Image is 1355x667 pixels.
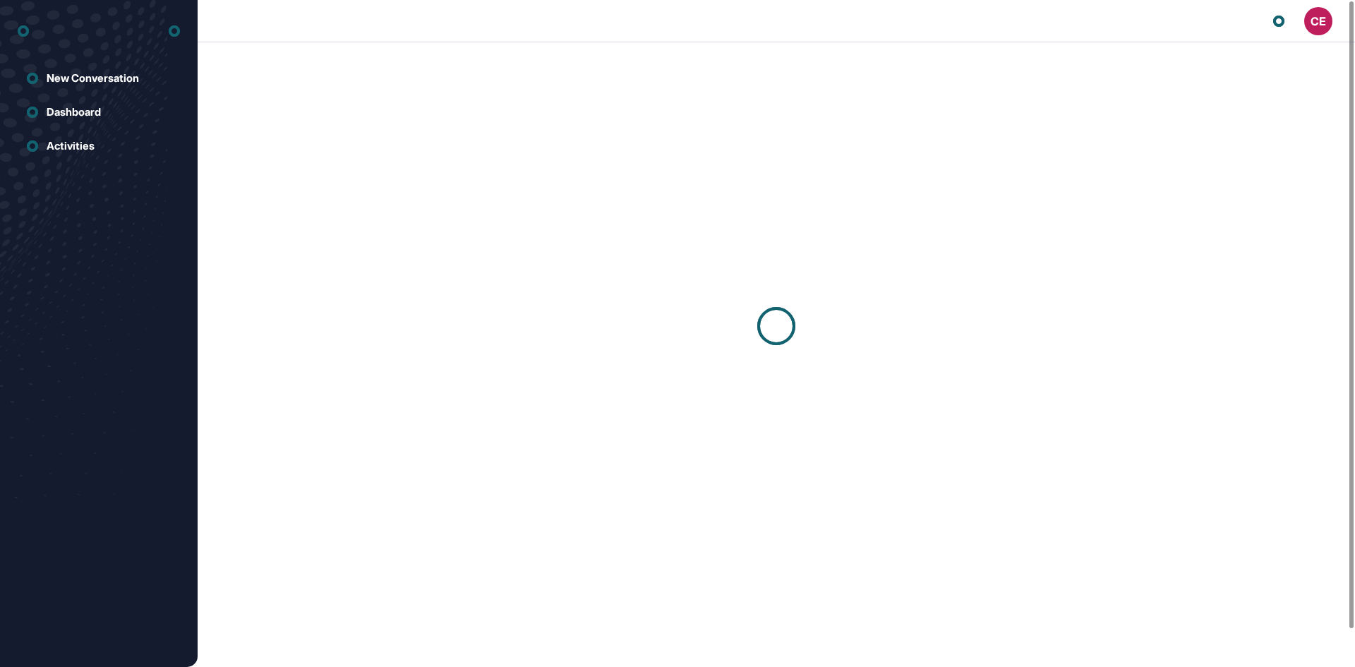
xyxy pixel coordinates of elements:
a: Dashboard [18,98,180,126]
div: entrapeer-logo [18,20,29,42]
a: New Conversation [18,64,180,92]
div: Activities [47,140,95,152]
button: CE [1304,7,1332,35]
div: New Conversation [47,72,139,85]
div: Dashboard [47,106,101,119]
a: Activities [18,132,180,160]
